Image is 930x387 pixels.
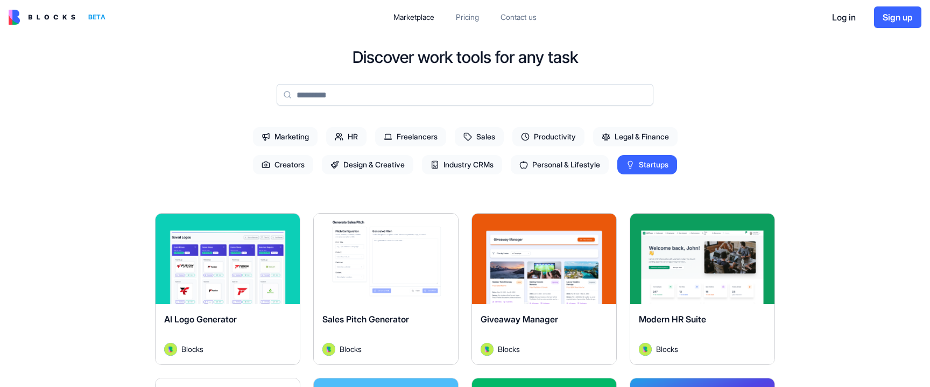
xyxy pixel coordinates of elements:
img: logo [9,10,75,25]
span: Legal & Finance [593,127,678,146]
span: Sales [455,127,504,146]
span: Industry CRMs [422,155,502,174]
span: Creators [253,155,313,174]
span: Sales Pitch Generator [322,314,409,325]
img: Avatar [639,343,652,356]
a: AI Logo GeneratorAvatarBlocks [155,213,300,365]
a: Marketplace [385,8,443,27]
span: Blocks [340,343,362,355]
button: Sign up [874,6,921,28]
div: Pricing [456,12,479,23]
h2: Discover work tools for any task [353,47,578,67]
span: Modern HR Suite [639,314,706,325]
span: HR [326,127,367,146]
span: Freelancers [375,127,446,146]
img: Avatar [164,343,177,356]
span: Design & Creative [322,155,413,174]
img: Avatar [481,343,494,356]
button: Log in [822,6,865,28]
a: Contact us [492,8,545,27]
img: Avatar [322,343,335,356]
span: Blocks [181,343,203,355]
a: Modern HR SuiteAvatarBlocks [630,213,775,365]
span: Personal & Lifestyle [511,155,609,174]
div: Contact us [501,12,537,23]
span: Giveaway Manager [481,314,558,325]
span: AI Logo Generator [164,314,237,325]
div: Marketplace [393,12,434,23]
span: Blocks [498,343,520,355]
a: Sales Pitch GeneratorAvatarBlocks [313,213,459,365]
a: BETA [9,10,110,25]
a: Giveaway ManagerAvatarBlocks [471,213,617,365]
span: Productivity [512,127,584,146]
a: Pricing [447,8,488,27]
span: Blocks [656,343,678,355]
div: BETA [84,10,110,25]
span: Startups [617,155,677,174]
span: Marketing [253,127,318,146]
